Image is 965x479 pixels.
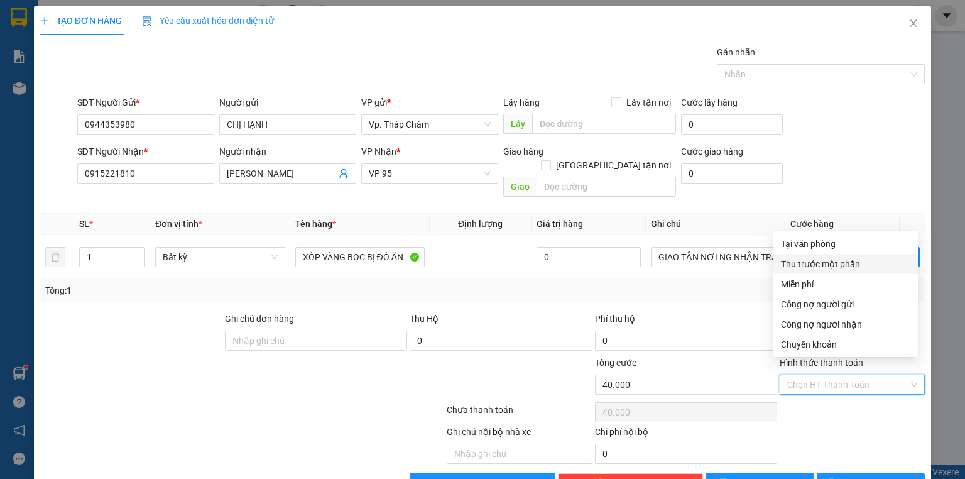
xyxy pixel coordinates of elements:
span: Giao hàng [503,146,543,157]
div: Tại văn phòng [781,237,910,251]
span: TẠO ĐƠN HÀNG [40,16,122,26]
img: icon [142,16,152,26]
th: Ghi chú [646,212,785,236]
div: Cước gửi hàng sẽ được ghi vào công nợ của người nhận [773,314,918,334]
span: close [908,18,919,28]
span: Giá trị hàng [537,219,583,229]
b: An Anh Limousine [16,81,69,140]
span: VP Nhận [361,146,396,157]
button: Close [896,6,931,41]
input: Dọc đường [532,114,676,134]
button: delete [45,247,65,267]
label: Ghi chú đơn hàng [225,314,294,324]
span: Vp. Tháp Chàm [369,115,491,134]
div: Công nợ người gửi [781,297,910,311]
span: VP 95 [369,164,491,183]
span: Tên hàng [295,219,336,229]
span: Đơn vị tính [155,219,202,229]
input: Ghi Chú [651,247,780,267]
div: Người gửi [219,96,356,109]
span: Tổng cước [595,358,636,368]
span: user-add [339,168,349,179]
span: Cước hàng [790,219,834,229]
div: Người nhận [219,145,356,158]
span: Lấy hàng [503,97,540,107]
input: Dọc đường [537,177,676,197]
input: Cước lấy hàng [681,114,783,135]
div: Thu trước một phần [781,257,910,271]
span: Thu Hộ [410,314,439,324]
div: Chưa thanh toán [445,403,593,425]
span: Định lượng [458,219,503,229]
label: Hình thức thanh toán [780,358,863,368]
div: VP gửi [361,96,498,109]
div: Công nợ người nhận [781,317,910,331]
span: plus [40,16,49,25]
span: Lấy tận nơi [621,96,676,109]
div: Cước gửi hàng sẽ được ghi vào công nợ của người gửi [773,294,918,314]
div: Chi phí nội bộ [595,425,777,444]
span: [GEOGRAPHIC_DATA] tận nơi [551,158,676,172]
input: VD: Bàn, Ghế [295,247,425,267]
div: Chuyển khoản [781,338,910,351]
div: Miễn phí [781,277,910,291]
label: Gán nhãn [717,47,755,57]
input: Cước giao hàng [681,163,783,184]
div: Phí thu hộ [595,312,777,331]
span: Yêu cầu xuất hóa đơn điện tử [142,16,275,26]
span: Giao [503,177,537,197]
div: Ghi chú nội bộ nhà xe [447,425,592,444]
span: SL [79,219,89,229]
input: Ghi chú đơn hàng [225,331,407,351]
div: SĐT Người Gửi [77,96,214,109]
b: Biên nhận gởi hàng hóa [81,18,121,121]
div: SĐT Người Nhận [77,145,214,158]
label: Cước lấy hàng [681,97,738,107]
span: Lấy [503,114,532,134]
input: 0 [537,247,641,267]
label: Cước giao hàng [681,146,743,157]
div: Tổng: 1 [45,284,373,297]
input: Nhập ghi chú [447,444,592,464]
span: Bất kỳ [163,248,277,267]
